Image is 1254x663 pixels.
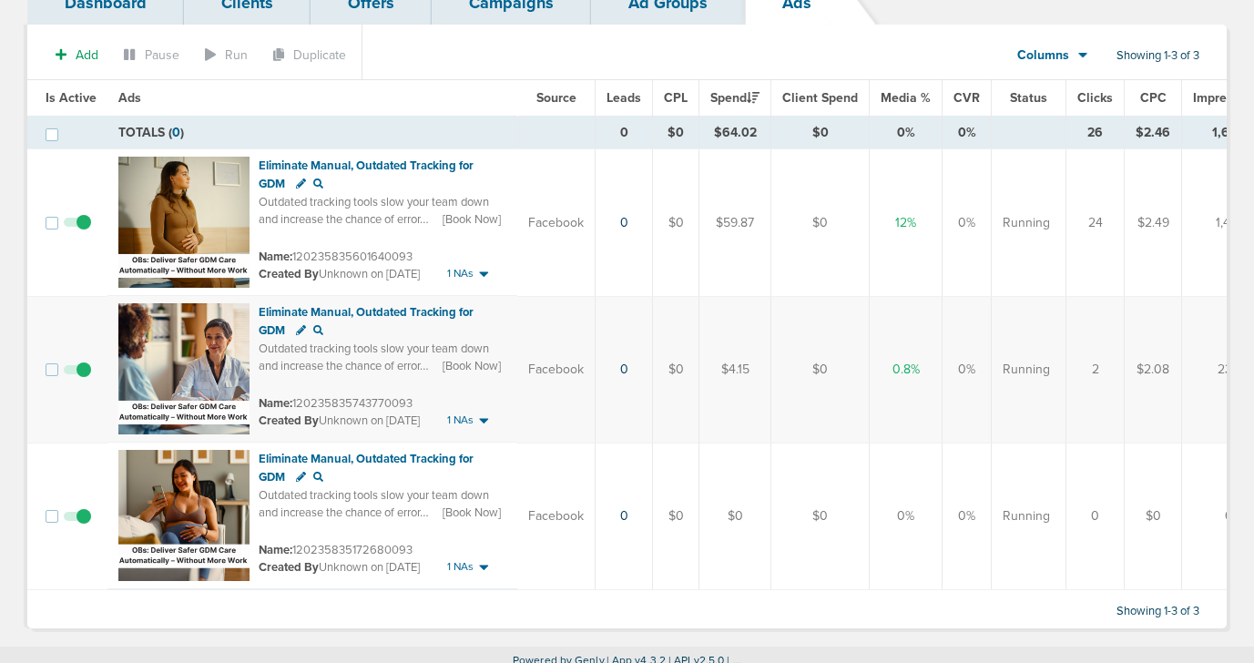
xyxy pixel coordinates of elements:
td: 0.8% [870,296,943,443]
span: Showing 1-3 of 3 [1116,48,1199,64]
td: 0% [943,443,992,590]
button: Add [46,42,108,68]
span: Status [1010,90,1047,106]
span: Client Spend [782,90,858,106]
td: 0% [870,117,943,149]
td: 0% [943,296,992,443]
td: 2 [1066,296,1125,443]
td: $0 [653,443,699,590]
td: $2.49 [1125,149,1182,297]
td: $4.15 [699,296,771,443]
td: Facebook [517,443,596,590]
img: Ad image [118,450,250,581]
span: Add [76,47,98,63]
span: Outdated tracking tools slow your team down and increase the chance of error. LilyLink automates ... [259,195,504,352]
td: $0 [653,149,699,297]
span: CVR [953,90,980,106]
a: 0 [620,215,628,230]
span: [Book Now] [443,505,501,521]
a: 0 [620,508,628,524]
span: 1 NAs [447,559,474,575]
span: Eliminate Manual, Outdated Tracking for GDM [259,452,474,484]
td: $64.02 [699,117,771,149]
td: 0% [943,117,992,149]
td: $2.46 [1125,117,1182,149]
span: Name: [259,250,292,264]
td: $0 [771,296,870,443]
span: Is Active [46,90,97,106]
span: Leads [607,90,641,106]
span: [Book Now] [443,211,501,228]
td: $0 [699,443,771,590]
td: 0 [596,117,653,149]
td: $2.08 [1125,296,1182,443]
td: $0 [771,443,870,590]
td: Facebook [517,296,596,443]
span: Showing 1-3 of 3 [1116,604,1199,619]
td: $0 [771,117,870,149]
span: Media % [881,90,931,106]
span: Created By [259,267,319,281]
small: 120235835743770093 [259,396,413,411]
td: Facebook [517,149,596,297]
span: Spend [710,90,760,106]
td: 0% [943,149,992,297]
small: Unknown on [DATE] [259,266,420,282]
img: Ad image [118,157,250,288]
span: Eliminate Manual, Outdated Tracking for GDM [259,158,474,191]
a: 0 [620,362,628,377]
td: 12% [870,149,943,297]
span: Source [536,90,576,106]
span: CPL [664,90,688,106]
span: 1 NAs [447,413,474,428]
span: Clicks [1077,90,1113,106]
span: 0 [172,125,180,140]
td: 24 [1066,149,1125,297]
span: Outdated tracking tools slow your team down and increase the chance of error. LilyLink automates ... [259,488,504,646]
span: Outdated tracking tools slow your team down and increase the chance of error. LilyLink automates ... [259,342,504,499]
td: $0 [771,149,870,297]
td: $59.87 [699,149,771,297]
td: 0% [870,443,943,590]
span: Running [1003,361,1050,379]
span: Created By [259,560,319,575]
span: Eliminate Manual, Outdated Tracking for GDM [259,305,474,338]
span: Name: [259,543,292,557]
td: $0 [653,296,699,443]
small: Unknown on [DATE] [259,559,420,576]
td: $0 [653,117,699,149]
span: CPC [1140,90,1167,106]
small: 120235835601640093 [259,250,413,264]
td: $0 [1125,443,1182,590]
span: Columns [1017,46,1069,65]
td: TOTALS ( ) [107,117,517,149]
small: 120235835172680093 [259,543,413,557]
span: Name: [259,396,292,411]
td: 0 [1066,443,1125,590]
span: Running [1003,214,1050,232]
span: Created By [259,413,319,428]
span: [Book Now] [443,358,501,374]
span: Ads [118,90,141,106]
td: 26 [1066,117,1125,149]
img: Ad image [118,303,250,434]
small: Unknown on [DATE] [259,413,420,429]
span: 1 NAs [447,266,474,281]
span: Running [1003,507,1050,525]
